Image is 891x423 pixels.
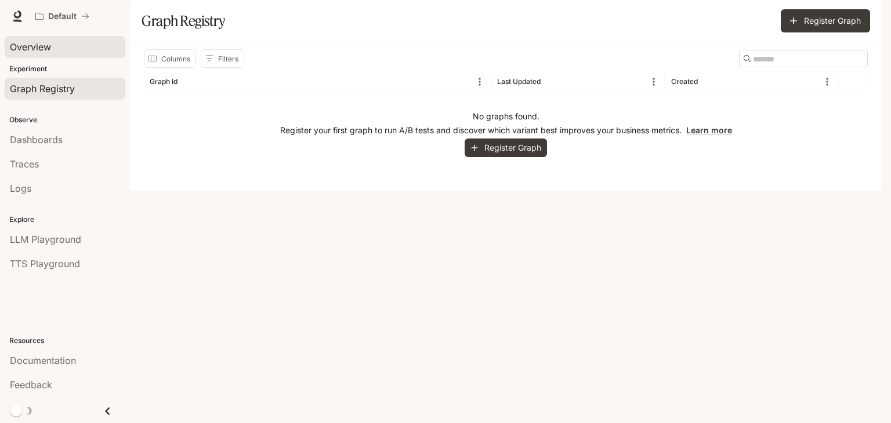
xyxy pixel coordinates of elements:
button: Menu [471,73,488,90]
div: Graph Id [150,77,178,86]
p: Register your first graph to run A/B tests and discover which variant best improves your business... [280,125,732,136]
button: Register Graph [465,138,547,158]
button: Menu [818,73,836,90]
div: Created [671,77,698,86]
p: No graphs found. [473,111,539,122]
button: Register Graph [781,9,870,32]
a: Learn more [686,125,732,135]
button: All workspaces [30,5,95,28]
button: Menu [645,73,662,90]
button: Show filters [201,49,244,68]
button: Sort [699,73,716,90]
h1: Graph Registry [142,9,225,32]
div: Search [739,50,868,67]
button: Sort [179,73,196,90]
p: Default [48,12,77,21]
button: Sort [542,73,559,90]
button: Select columns [144,49,196,68]
div: Last Updated [497,77,541,86]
